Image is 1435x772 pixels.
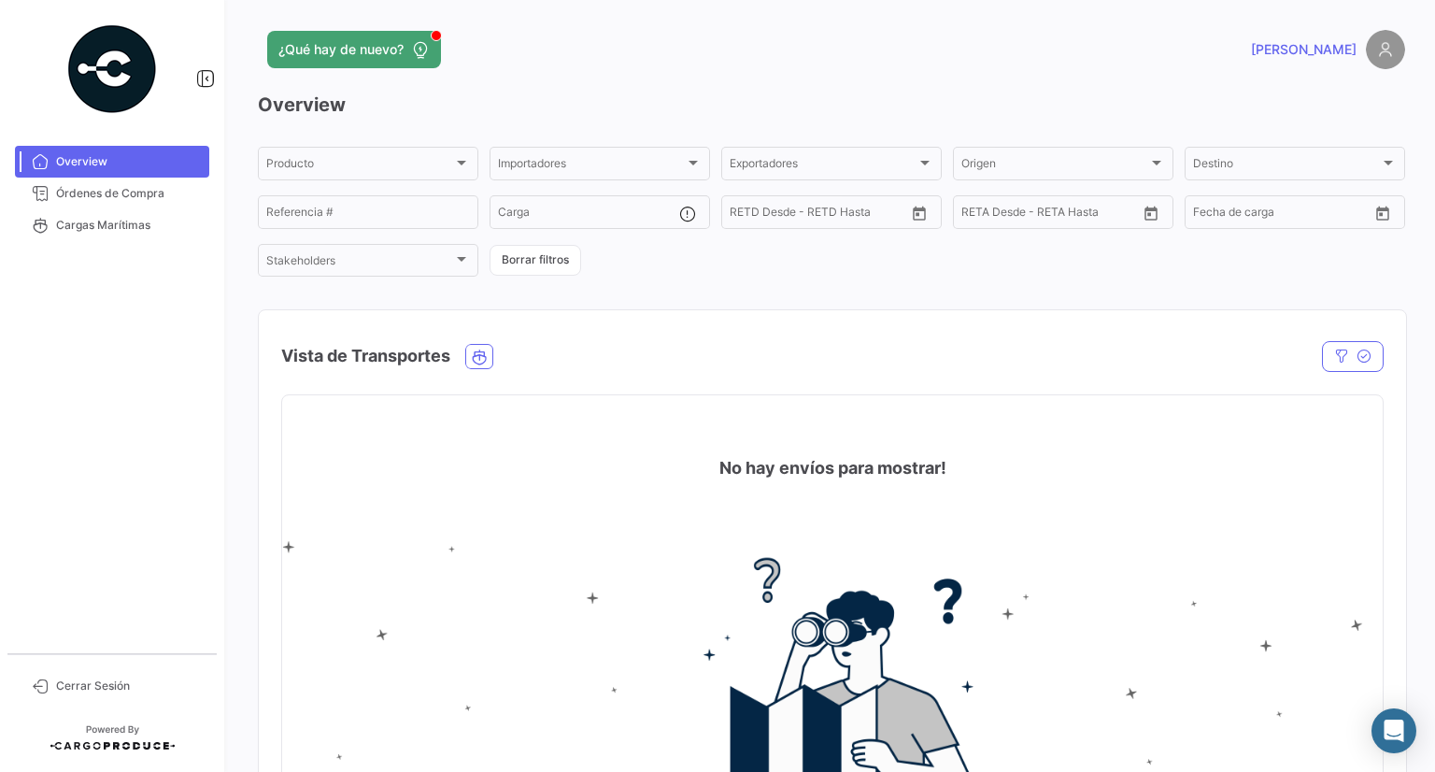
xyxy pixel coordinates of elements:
input: Hasta [1240,208,1324,222]
h4: Vista de Transportes [281,343,450,369]
button: Borrar filtros [490,245,581,276]
button: Open calendar [1369,199,1397,227]
a: Cargas Marítimas [15,209,209,241]
button: Open calendar [905,199,933,227]
span: Stakeholders [266,257,453,270]
input: Hasta [1008,208,1092,222]
img: powered-by.png [65,22,159,116]
input: Hasta [776,208,860,222]
span: Producto [266,160,453,173]
span: Exportadores [730,160,916,173]
div: Abrir Intercom Messenger [1371,708,1416,753]
span: [PERSON_NAME] [1251,40,1357,59]
span: Importadores [498,160,685,173]
button: Ocean [466,345,492,368]
input: Desde [961,208,995,222]
span: Overview [56,153,202,170]
input: Desde [730,208,763,222]
h3: Overview [258,92,1405,118]
a: Overview [15,146,209,178]
a: Órdenes de Compra [15,178,209,209]
img: placeholder-user.png [1366,30,1405,69]
span: Origen [961,160,1148,173]
button: Open calendar [1137,199,1165,227]
span: Órdenes de Compra [56,185,202,202]
span: ¿Qué hay de nuevo? [278,40,404,59]
span: Cerrar Sesión [56,678,202,694]
button: ¿Qué hay de nuevo? [267,31,441,68]
h4: No hay envíos para mostrar! [719,455,946,481]
span: Destino [1193,160,1380,173]
span: Cargas Marítimas [56,217,202,234]
input: Desde [1193,208,1227,222]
